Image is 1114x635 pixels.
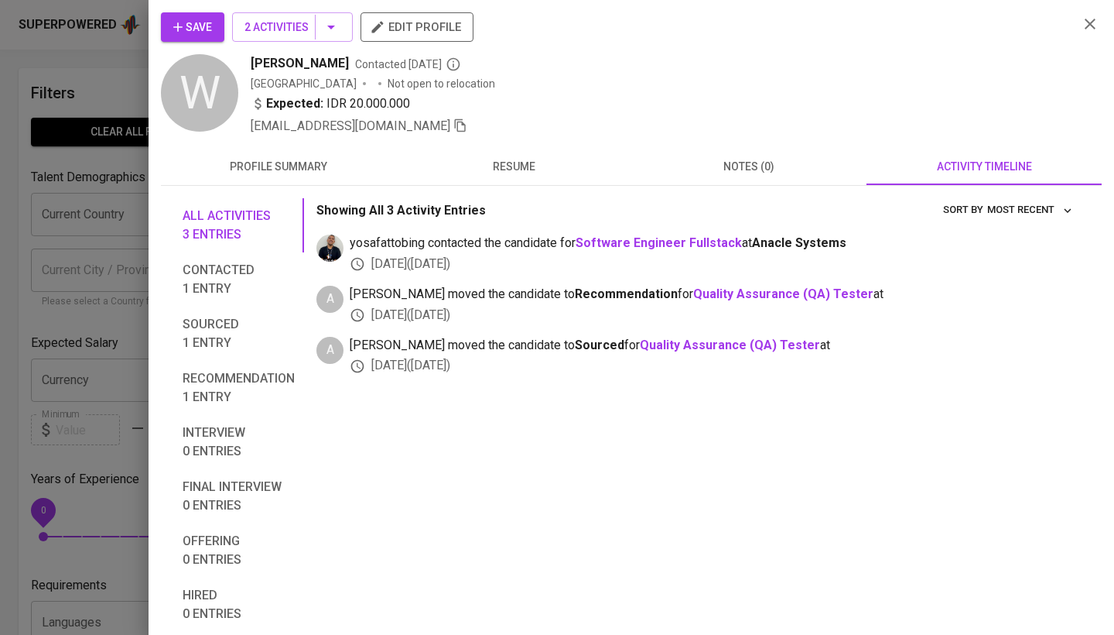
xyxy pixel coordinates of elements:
span: [PERSON_NAME] moved the candidate to for at [350,286,1077,304]
a: edit profile [361,20,473,33]
div: [DATE] ( [DATE] ) [350,357,1077,375]
button: Save [161,12,224,42]
button: edit profile [361,12,473,42]
span: [PERSON_NAME] moved the candidate to for at [350,337,1077,355]
span: yosafattobing contacted the candidate for at [350,235,1077,252]
span: [EMAIL_ADDRESS][DOMAIN_NAME] [251,118,450,133]
img: yosafat@glints.com [316,235,343,262]
span: Recommendation 1 entry [183,369,295,407]
span: Contacted [DATE] [355,57,461,72]
div: [DATE] ( [DATE] ) [350,256,1077,273]
a: Software Engineer Fullstack [576,235,742,250]
span: edit profile [373,17,461,37]
p: Showing All 3 Activity Entries [316,201,486,220]
a: Quality Assurance (QA) Tester [640,338,820,352]
span: All activities 3 entries [183,207,295,244]
span: [PERSON_NAME] [251,54,349,73]
div: [DATE] ( [DATE] ) [350,307,1077,324]
span: resume [405,157,622,177]
b: Sourced [575,338,624,352]
span: sort by [943,204,983,215]
span: Contacted 1 entry [183,261,295,298]
a: Quality Assurance (QA) Tester [693,287,873,301]
span: Hired 0 entries [183,586,295,623]
b: Recommendation [575,287,678,301]
span: Save [173,18,212,37]
span: Most Recent [987,201,1073,219]
span: Interview 0 entries [183,424,295,461]
button: 2 Activities [232,12,353,42]
span: notes (0) [641,157,857,177]
p: Not open to relocation [388,76,495,91]
span: profile summary [170,157,387,177]
b: Expected: [266,94,323,113]
div: A [316,337,343,364]
div: W [161,54,238,132]
svg: By Batam recruiter [446,57,461,72]
div: IDR 20.000.000 [251,94,410,113]
span: Final interview 0 entries [183,478,295,515]
span: 2 Activities [244,18,340,37]
span: Sourced 1 entry [183,315,295,352]
span: Anacle Systems [752,235,846,250]
button: sort by [983,198,1077,222]
span: Offering 0 entries [183,532,295,569]
span: activity timeline [876,157,1092,177]
div: [GEOGRAPHIC_DATA] [251,76,357,91]
div: A [316,286,343,313]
